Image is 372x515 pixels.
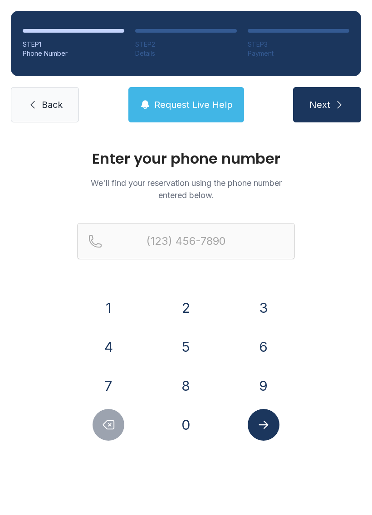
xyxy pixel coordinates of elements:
[77,223,295,259] input: Reservation phone number
[93,370,124,402] button: 7
[77,177,295,201] p: We'll find your reservation using the phone number entered below.
[93,292,124,324] button: 1
[135,40,237,49] div: STEP 2
[248,40,349,49] div: STEP 3
[248,292,279,324] button: 3
[248,331,279,363] button: 6
[77,151,295,166] h1: Enter your phone number
[93,331,124,363] button: 4
[309,98,330,111] span: Next
[248,49,349,58] div: Payment
[248,409,279,441] button: Submit lookup form
[170,409,202,441] button: 0
[42,98,63,111] span: Back
[248,370,279,402] button: 9
[170,370,202,402] button: 8
[23,49,124,58] div: Phone Number
[23,40,124,49] div: STEP 1
[154,98,233,111] span: Request Live Help
[170,292,202,324] button: 2
[93,409,124,441] button: Delete number
[135,49,237,58] div: Details
[170,331,202,363] button: 5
